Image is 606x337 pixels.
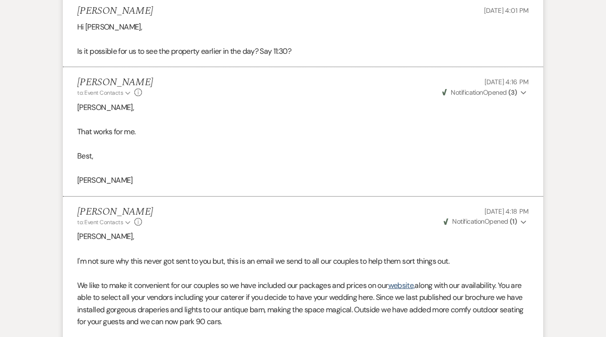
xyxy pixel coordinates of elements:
button: to: Event Contacts [77,218,132,227]
p: Is it possible for us to see the property earlier in the day? Say 11:30? [77,45,529,58]
a: website, [388,280,415,290]
span: [DATE] 4:16 PM [485,78,529,86]
span: Notification [452,217,484,226]
span: [DATE] 4:18 PM [485,207,529,216]
span: to: Event Contacts [77,218,123,226]
h5: [PERSON_NAME] [77,5,153,17]
strong: ( 3 ) [508,88,517,97]
p: [PERSON_NAME], [77,101,529,114]
button: NotificationOpened (1) [442,217,529,227]
span: [DATE] 4:01 PM [484,6,529,15]
strong: ( 1 ) [510,217,517,226]
h5: [PERSON_NAME] [77,77,153,89]
span: Opened [444,217,517,226]
button: NotificationOpened (3) [441,88,529,98]
p: [PERSON_NAME] [77,174,529,187]
button: to: Event Contacts [77,89,132,97]
p: [PERSON_NAME], [77,230,529,243]
span: to: Event Contacts [77,89,123,97]
p: I'm not sure why this never got sent to you but, this is an email we send to all our couples to h... [77,255,529,268]
span: Notification [451,88,483,97]
span: Opened [442,88,517,97]
p: We like to make it convenient for our couples so we have included our packages and prices on our ... [77,279,529,328]
p: Hi [PERSON_NAME], [77,21,529,33]
p: That works for me. [77,126,529,138]
h5: [PERSON_NAME] [77,206,153,218]
p: Best, [77,150,529,162]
